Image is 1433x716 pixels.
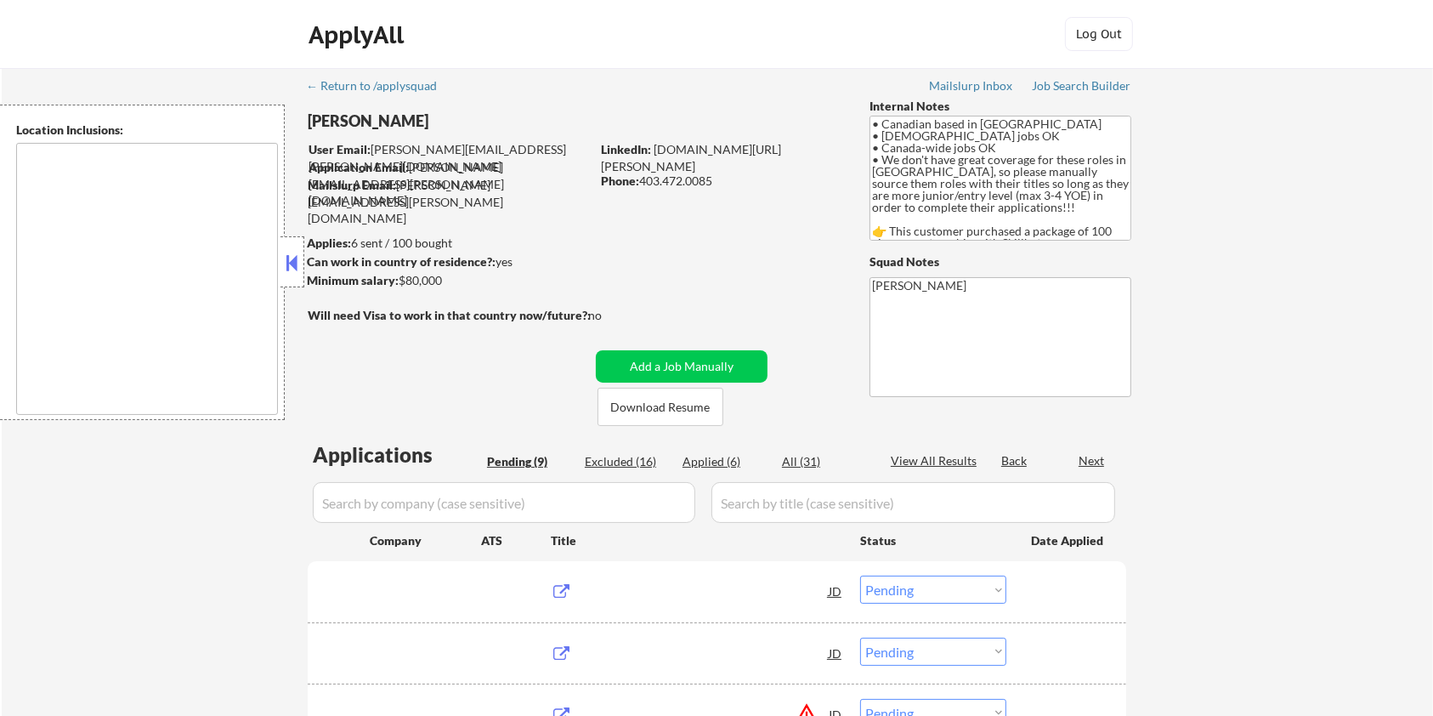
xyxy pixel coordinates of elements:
[1001,452,1028,469] div: Back
[307,273,399,287] strong: Minimum salary:
[601,173,639,188] strong: Phone:
[601,142,651,156] strong: LinkedIn:
[307,254,496,269] strong: Can work in country of residence?:
[16,122,278,139] div: Location Inclusions:
[869,98,1131,115] div: Internal Notes
[1079,452,1106,469] div: Next
[860,525,1006,555] div: Status
[869,253,1131,270] div: Squad Notes
[307,253,585,270] div: yes
[308,111,657,132] div: [PERSON_NAME]
[596,350,767,383] button: Add a Job Manually
[307,235,590,252] div: 6 sent / 100 bought
[601,142,781,173] a: [DOMAIN_NAME][URL][PERSON_NAME]
[1065,17,1133,51] button: Log Out
[782,453,867,470] div: All (31)
[306,80,453,92] div: ← Return to /applysquad
[309,142,371,156] strong: User Email:
[711,482,1115,523] input: Search by title (case sensitive)
[487,453,572,470] div: Pending (9)
[929,80,1014,92] div: Mailslurp Inbox
[1031,532,1106,549] div: Date Applied
[683,453,767,470] div: Applied (6)
[585,453,670,470] div: Excluded (16)
[308,178,396,192] strong: Mailslurp Email:
[309,20,409,49] div: ApplyAll
[929,79,1014,96] a: Mailslurp Inbox
[370,532,481,549] div: Company
[827,576,844,606] div: JD
[601,173,841,190] div: 403.472.0085
[306,79,453,96] a: ← Return to /applysquad
[307,272,590,289] div: $80,000
[309,160,409,174] strong: Application Email:
[1032,80,1131,92] div: Job Search Builder
[313,445,481,465] div: Applications
[309,141,590,174] div: [PERSON_NAME][EMAIL_ADDRESS][PERSON_NAME][DOMAIN_NAME]
[309,159,590,209] div: [PERSON_NAME][EMAIL_ADDRESS][PERSON_NAME][DOMAIN_NAME]
[551,532,844,549] div: Title
[598,388,723,426] button: Download Resume
[308,177,590,227] div: [PERSON_NAME][EMAIL_ADDRESS][PERSON_NAME][DOMAIN_NAME]
[313,482,695,523] input: Search by company (case sensitive)
[308,308,591,322] strong: Will need Visa to work in that country now/future?:
[827,638,844,668] div: JD
[481,532,551,549] div: ATS
[588,307,637,324] div: no
[307,236,351,250] strong: Applies:
[891,452,982,469] div: View All Results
